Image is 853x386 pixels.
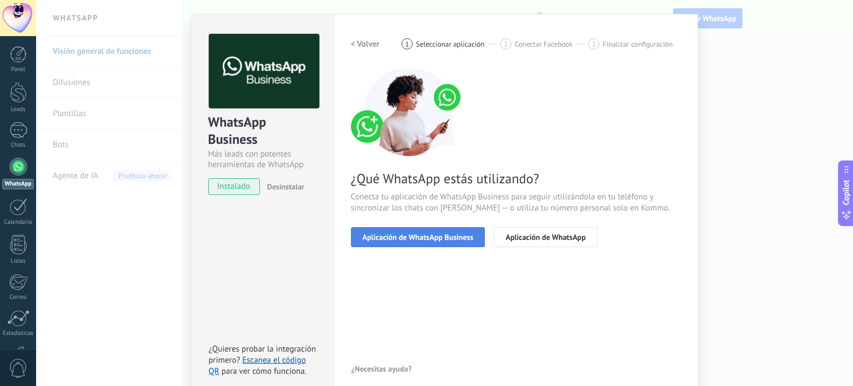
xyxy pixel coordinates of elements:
div: Calendario [2,219,34,226]
img: logo_main.png [209,34,319,109]
div: Listas [2,258,34,265]
span: Desinstalar [267,182,304,192]
a: Escanea el código QR [209,355,306,377]
button: < Volver [351,34,380,54]
button: ¿Necesitas ayuda? [351,360,413,377]
span: Aplicación de WhatsApp [505,233,585,241]
button: Desinstalar [263,178,304,195]
span: para ver cómo funciona. [222,366,307,377]
span: 2 [504,39,508,49]
button: Aplicación de WhatsApp [494,227,597,247]
div: WhatsApp Business [208,113,318,149]
div: Leads [2,106,34,113]
span: 1 [405,39,409,49]
span: instalado [209,178,259,195]
h2: < Volver [351,39,380,49]
button: Aplicación de WhatsApp Business [351,227,485,247]
div: Correo [2,294,34,301]
span: Finalizar configuración [603,40,673,48]
div: Estadísticas [2,330,34,337]
span: Aplicación de WhatsApp Business [363,233,474,241]
img: connect number [351,67,468,156]
span: ¿Necesitas ayuda? [352,365,412,373]
div: Chats [2,142,34,149]
span: Copilot [841,179,852,205]
span: ¿Quieres probar la integración primero? [209,344,317,365]
span: Conectar Facebook [515,40,573,48]
span: 3 [592,39,596,49]
div: Panel [2,66,34,73]
div: Más leads con potentes herramientas de WhatsApp [208,149,318,170]
span: ¿Qué WhatsApp estás utilizando? [351,170,681,187]
span: Conecta tu aplicación de WhatsApp Business para seguir utilizándola en tu teléfono y sincronizar ... [351,192,681,214]
span: Seleccionar aplicación [416,40,485,48]
div: WhatsApp [2,179,34,189]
